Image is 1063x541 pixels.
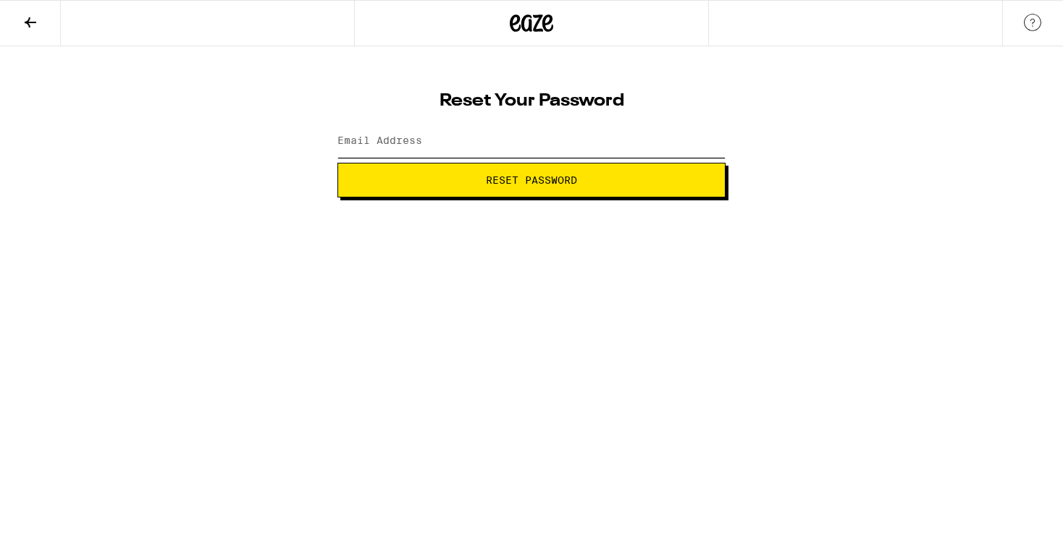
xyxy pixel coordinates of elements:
span: Reset Password [486,175,577,185]
h1: Reset Your Password [337,93,726,110]
button: Reset Password [337,163,726,197]
label: Email Address [337,135,422,146]
input: Email Address [337,125,726,158]
span: Hi. Need any help? [9,10,104,22]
